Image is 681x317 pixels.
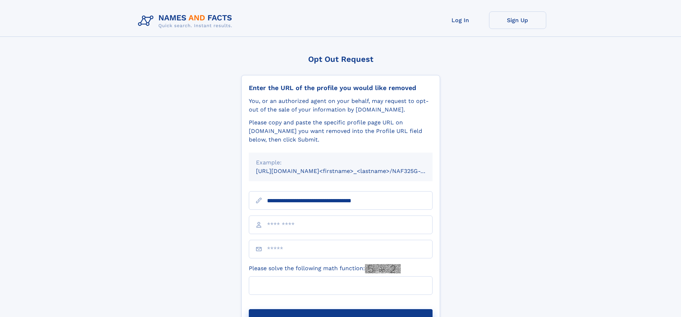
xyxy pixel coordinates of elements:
img: Logo Names and Facts [135,11,238,31]
a: Sign Up [489,11,546,29]
div: Please copy and paste the specific profile page URL on [DOMAIN_NAME] you want removed into the Pr... [249,118,433,144]
div: Enter the URL of the profile you would like removed [249,84,433,92]
div: You, or an authorized agent on your behalf, may request to opt-out of the sale of your informatio... [249,97,433,114]
label: Please solve the following math function: [249,264,401,273]
div: Opt Out Request [241,55,440,64]
small: [URL][DOMAIN_NAME]<firstname>_<lastname>/NAF325G-xxxxxxxx [256,168,446,174]
div: Example: [256,158,425,167]
a: Log In [432,11,489,29]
